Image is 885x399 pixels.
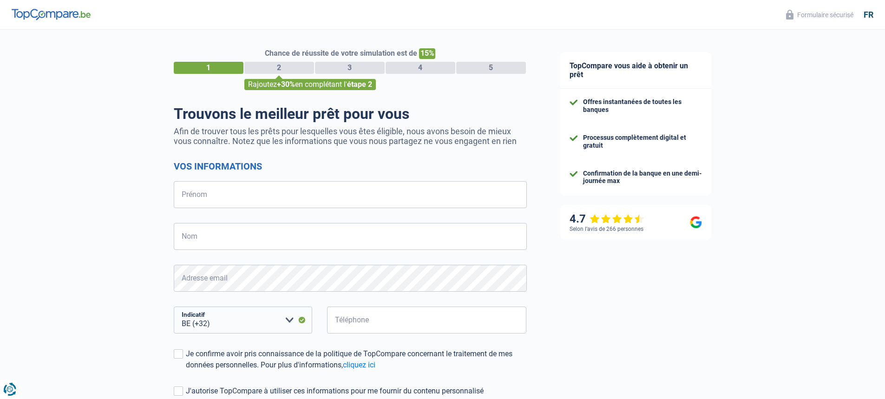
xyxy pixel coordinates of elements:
[174,62,243,74] div: 1
[244,79,376,90] div: Rajoutez en complétant l'
[780,7,859,22] button: Formulaire sécurisé
[583,170,702,185] div: Confirmation de la banque en une demi-journée max
[343,360,375,369] a: cliquez ici
[386,62,455,74] div: 4
[456,62,526,74] div: 5
[174,126,527,146] p: Afin de trouver tous les prêts pour lesquelles vous êtes éligible, nous avons besoin de mieux vou...
[12,9,91,20] img: TopCompare Logo
[174,161,527,172] h2: Vos informations
[419,48,435,59] span: 15%
[277,80,295,89] span: +30%
[560,52,711,89] div: TopCompare vous aide à obtenir un prêt
[864,10,873,20] div: fr
[347,80,372,89] span: étape 2
[570,226,643,232] div: Selon l’avis de 266 personnes
[174,105,527,123] h1: Trouvons le meilleur prêt pour vous
[570,212,644,226] div: 4.7
[327,307,527,334] input: 401020304
[583,98,702,114] div: Offres instantanées de toutes les banques
[265,49,417,58] span: Chance de réussite de votre simulation est de
[315,62,385,74] div: 3
[583,134,702,150] div: Processus complètement digital et gratuit
[186,348,527,371] div: Je confirme avoir pris connaissance de la politique de TopCompare concernant le traitement de mes...
[244,62,314,74] div: 2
